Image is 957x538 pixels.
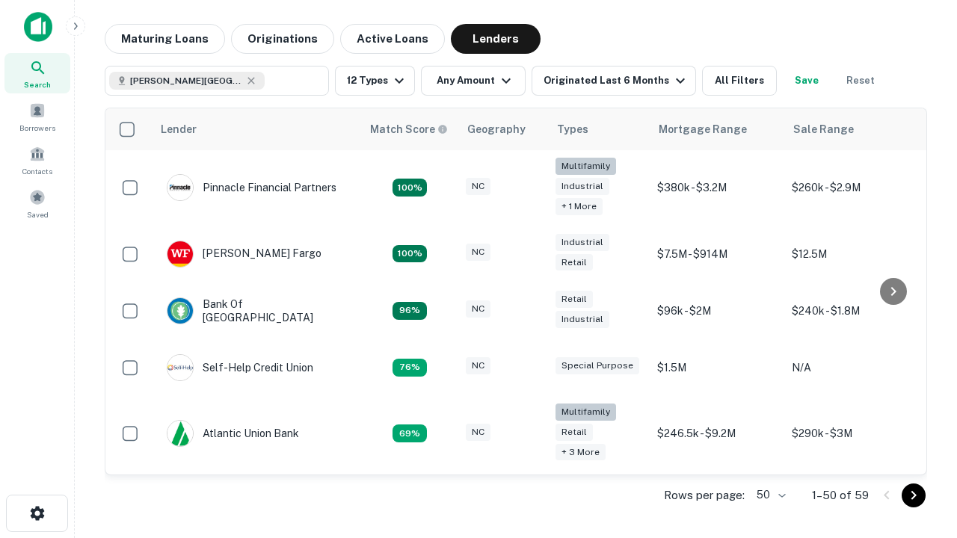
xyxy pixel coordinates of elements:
td: $246.5k - $9.2M [650,396,784,471]
div: + 3 more [556,444,606,461]
td: $96k - $2M [650,282,784,339]
button: Any Amount [421,66,526,96]
span: Contacts [22,165,52,177]
div: Matching Properties: 10, hasApolloMatch: undefined [393,424,427,442]
td: $240k - $1.8M [784,282,919,339]
td: $1.5M [650,339,784,396]
div: Matching Properties: 14, hasApolloMatch: undefined [393,302,427,320]
th: Types [548,108,650,150]
div: Sale Range [793,120,854,138]
td: N/A [784,339,919,396]
div: Lender [161,120,197,138]
div: Special Purpose [556,357,639,374]
div: Retail [556,254,593,271]
p: 1–50 of 59 [812,486,869,504]
p: Rows per page: [664,486,745,504]
div: Geography [467,120,526,138]
a: Saved [4,183,70,223]
button: Originated Last 6 Months [532,66,696,96]
div: Types [557,120,588,138]
button: 12 Types [335,66,415,96]
img: picture [167,298,193,324]
div: Capitalize uses an advanced AI algorithm to match your search with the best lender. The match sco... [370,121,448,137]
div: Multifamily [556,403,616,421]
div: NC [466,178,490,195]
th: Lender [152,108,361,150]
div: Originated Last 6 Months [544,72,689,90]
td: $380k - $3.2M [650,150,784,226]
button: Lenders [451,24,541,54]
button: All Filters [702,66,777,96]
div: + 1 more [556,198,603,215]
td: $260k - $2.9M [784,150,919,226]
td: $290k - $3M [784,396,919,471]
a: Search [4,53,70,93]
iframe: Chat Widget [882,418,957,490]
div: Matching Properties: 15, hasApolloMatch: undefined [393,245,427,263]
th: Capitalize uses an advanced AI algorithm to match your search with the best lender. The match sco... [361,108,458,150]
button: Go to next page [902,483,926,507]
div: Multifamily [556,158,616,175]
span: Saved [27,208,49,220]
button: Active Loans [340,24,445,54]
div: NC [466,244,490,261]
div: Retail [556,424,593,441]
div: Self-help Credit Union [167,354,313,381]
td: $12.5M [784,226,919,282]
button: Reset [837,66,884,96]
div: Matching Properties: 26, hasApolloMatch: undefined [393,179,427,197]
th: Mortgage Range [650,108,784,150]
div: Retail [556,291,593,308]
button: Save your search to get updates of matches that match your search criteria. [783,66,831,96]
div: Industrial [556,311,609,328]
img: picture [167,175,193,200]
div: Pinnacle Financial Partners [167,174,336,201]
img: capitalize-icon.png [24,12,52,42]
h6: Match Score [370,121,445,137]
img: picture [167,355,193,380]
div: Matching Properties: 11, hasApolloMatch: undefined [393,359,427,377]
div: NC [466,300,490,318]
div: NC [466,357,490,374]
div: NC [466,424,490,441]
td: $7.5M - $914M [650,226,784,282]
div: Industrial [556,178,609,195]
button: Originations [231,24,334,54]
img: picture [167,421,193,446]
a: Borrowers [4,96,70,137]
span: Search [24,78,51,90]
div: Industrial [556,234,609,251]
img: picture [167,241,193,267]
th: Sale Range [784,108,919,150]
button: Maturing Loans [105,24,225,54]
a: Contacts [4,140,70,180]
div: Bank Of [GEOGRAPHIC_DATA] [167,297,346,324]
span: Borrowers [19,122,55,134]
div: [PERSON_NAME] Fargo [167,241,321,268]
div: 50 [751,484,788,506]
div: Atlantic Union Bank [167,420,299,447]
div: Mortgage Range [659,120,747,138]
th: Geography [458,108,548,150]
span: [PERSON_NAME][GEOGRAPHIC_DATA], [GEOGRAPHIC_DATA] [130,74,242,87]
